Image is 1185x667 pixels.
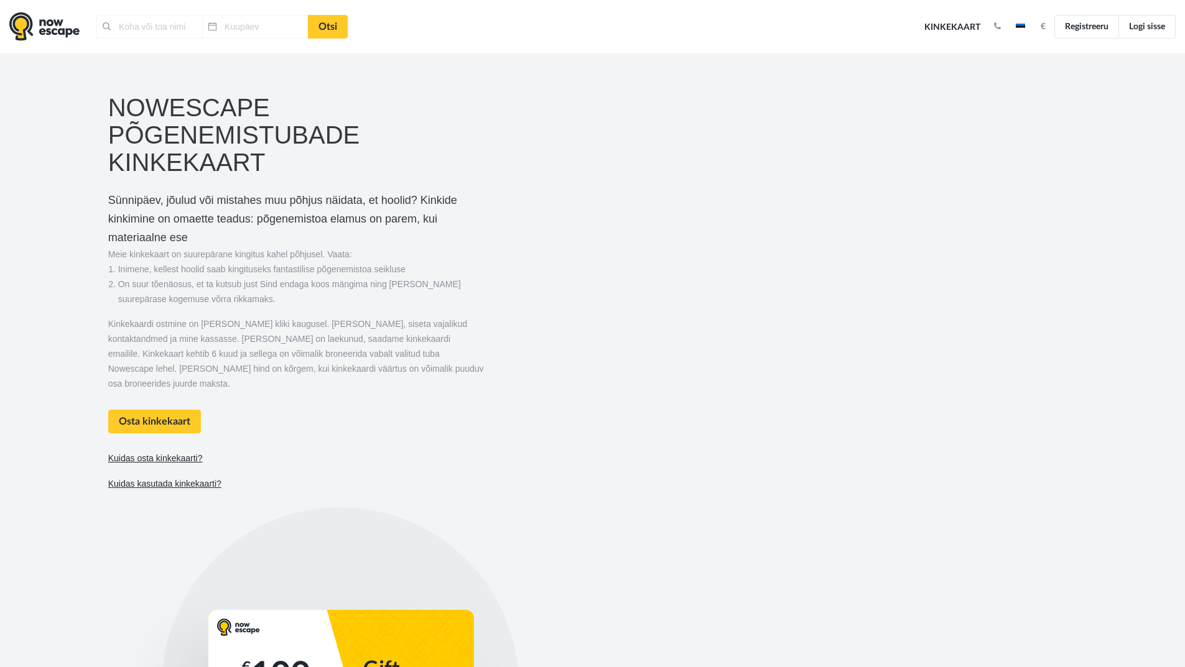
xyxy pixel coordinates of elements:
[118,262,485,277] li: Inimene, kellest hoolid saab kingituseks fantastilise põgenemistoa seikluse
[308,15,348,39] a: Otsi
[202,15,308,39] input: Kuupäev
[1041,22,1046,31] strong: €
[108,191,485,492] div: Sünnipäev, jõulud või mistahes muu põhjus näidata, et hoolid? Kinkide kinkimine on omaette teadus...
[108,94,485,176] h1: Nowescape Põgenemistubade Kinkekaart
[1034,21,1052,33] button: €
[1118,15,1176,39] a: Logi sisse
[108,247,485,262] p: Meie kinkekaart on suurepärane kingitus kahel põhjusel. Vaata:
[108,316,485,391] p: Kinkekaardi ostmine on [PERSON_NAME] kliki kaugusel. [PERSON_NAME], siseta vajalikud kontaktandme...
[920,14,985,41] a: Kinkekaart
[1054,15,1119,39] a: Registreeru
[1016,24,1025,30] img: et.jpg
[108,410,201,433] a: Osta kinkekaart
[9,12,80,41] img: logo
[96,15,202,39] input: Koha või toa nimi
[108,479,221,489] a: Kuidas kasutada kinkekaarti?
[108,453,203,464] a: Kuidas osta kinkekaarti?
[118,277,485,306] li: On suur tõenäosus, et ta kutsub just Sind endaga koos mängima ning [PERSON_NAME] suurepärase koge...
